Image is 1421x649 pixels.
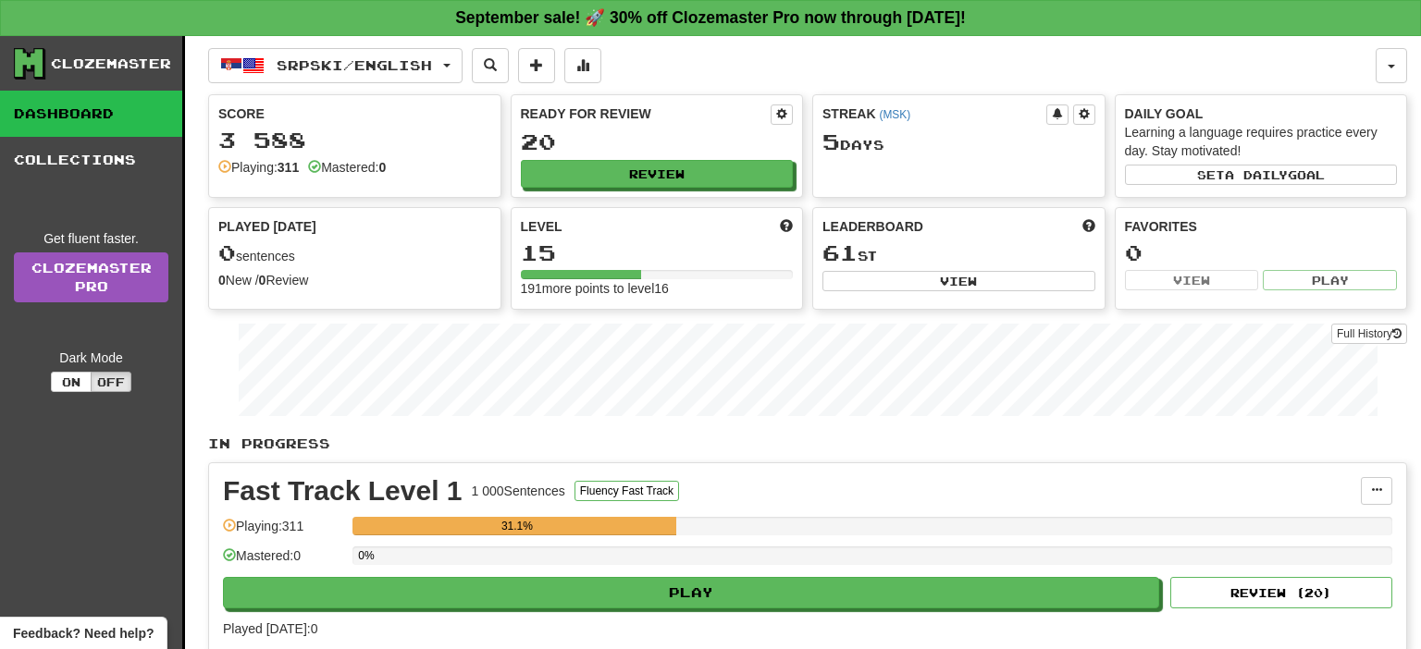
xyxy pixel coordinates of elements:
button: Seta dailygoal [1125,165,1398,185]
span: Open feedback widget [13,624,154,643]
button: View [1125,270,1259,290]
button: Off [91,372,131,392]
a: ClozemasterPro [14,252,168,302]
div: Mastered: [308,158,386,177]
div: Daily Goal [1125,104,1398,123]
div: New / Review [218,271,491,289]
button: Full History [1331,324,1407,344]
div: 31.1% [358,517,675,535]
div: Favorites [1125,217,1398,236]
div: 191 more points to level 16 [521,279,794,298]
button: View [822,271,1095,291]
div: Ready for Review [521,104,772,123]
button: Srpski/English [208,48,463,83]
div: Mastered: 0 [223,546,343,577]
span: This week in points, UTC [1082,217,1095,236]
span: 5 [822,129,840,154]
div: Streak [822,104,1046,123]
div: sentences [218,241,491,265]
div: Playing: 311 [223,517,343,547]
div: 0 [1125,241,1398,264]
button: On [51,372,92,392]
p: In Progress [208,435,1407,453]
button: More stats [564,48,601,83]
div: Fast Track Level 1 [223,477,463,505]
a: (MSK) [879,108,910,121]
button: Review [521,160,794,188]
div: 20 [521,130,794,153]
strong: September sale! 🚀 30% off Clozemaster Pro now through [DATE]! [455,8,966,27]
strong: 311 [278,160,299,175]
div: st [822,241,1095,265]
span: 61 [822,239,858,265]
span: Played [DATE]: 0 [223,621,317,636]
strong: 0 [378,160,386,175]
div: 3 588 [218,129,491,152]
div: Learning a language requires practice every day. Stay motivated! [1125,123,1398,160]
button: Review (20) [1170,577,1392,608]
button: Fluency Fast Track [575,481,679,501]
span: Score more points to level up [780,217,793,236]
div: 1 000 Sentences [472,482,565,500]
strong: 0 [259,273,266,288]
div: Dark Mode [14,349,168,367]
div: 15 [521,241,794,264]
span: 0 [218,239,236,265]
div: Day s [822,130,1095,154]
span: Played [DATE] [218,217,316,236]
div: Clozemaster [51,55,171,73]
span: Leaderboard [822,217,923,236]
strong: 0 [218,273,226,288]
div: Playing: [218,158,299,177]
button: Add sentence to collection [518,48,555,83]
div: Get fluent faster. [14,229,168,248]
span: a daily [1225,168,1288,181]
span: Srpski / English [277,57,432,73]
button: Play [223,577,1159,608]
button: Search sentences [472,48,509,83]
button: Play [1263,270,1397,290]
span: Level [521,217,562,236]
div: Score [218,104,491,123]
